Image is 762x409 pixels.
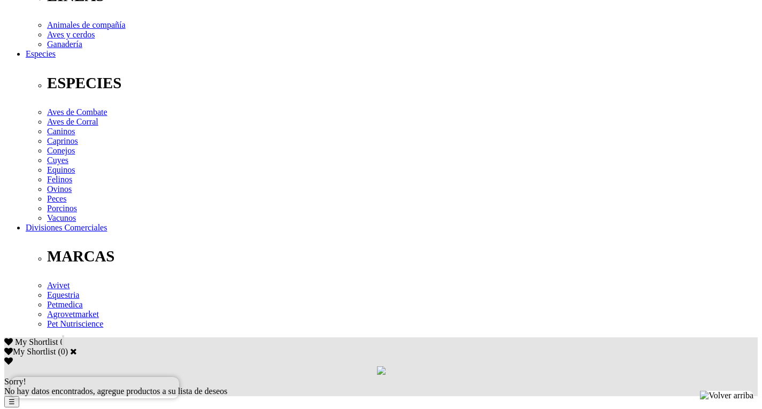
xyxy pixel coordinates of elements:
a: Especies [26,49,56,58]
span: 0 [60,337,64,346]
a: Conejos [47,146,75,155]
span: ( ) [58,347,68,356]
a: Agrovetmarket [47,310,99,319]
img: loading.gif [377,366,386,375]
p: ESPECIES [47,74,758,92]
a: Cuyes [47,156,68,165]
a: Cerrar [70,347,77,356]
a: Animales de compañía [47,20,126,29]
a: Ganadería [47,40,82,49]
a: Caninos [47,127,75,136]
a: Equestria [47,290,79,299]
a: Equinos [47,165,75,174]
a: Felinos [47,175,72,184]
button: ☰ [4,396,19,407]
span: My Shortlist [15,337,58,346]
label: 0 [61,347,65,356]
a: Divisiones Comerciales [26,223,107,232]
a: Ovinos [47,184,72,194]
a: Aves de Corral [47,117,98,126]
a: Porcinos [47,204,77,213]
a: Peces [47,194,66,203]
iframe: Brevo live chat [11,377,179,398]
div: No hay datos encontrados, agregue productos a su lista de deseos [4,377,758,396]
a: Avivet [47,281,70,290]
a: Aves y cerdos [47,30,95,39]
p: MARCAS [47,248,758,265]
label: My Shortlist [4,347,56,356]
span: Sorry! [4,377,26,386]
a: Caprinos [47,136,78,145]
a: Aves de Combate [47,107,107,117]
a: Pet Nutriscience [47,319,103,328]
a: Petmedica [47,300,83,309]
a: Vacunos [47,213,76,222]
img: Volver arriba [700,391,753,400]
